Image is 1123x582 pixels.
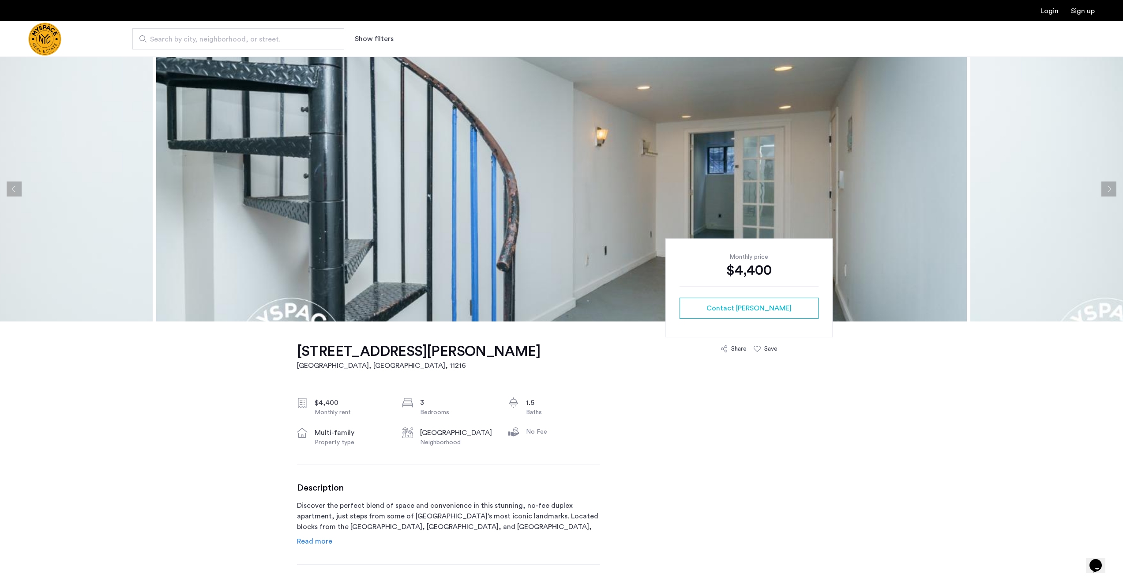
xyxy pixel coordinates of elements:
img: apartment [156,57,967,321]
div: Monthly price [680,253,819,261]
iframe: chat widget [1086,547,1114,573]
div: Property type [315,438,389,447]
button: Next apartment [1101,181,1116,197]
div: 3 [420,397,494,408]
button: Previous apartment [7,181,22,197]
img: logo [28,23,61,56]
p: Discover the perfect blend of space and convenience in this stunning, no-fee duplex apartment, ju... [297,500,600,532]
h2: [GEOGRAPHIC_DATA], [GEOGRAPHIC_DATA] , 11216 [297,360,541,371]
span: Read more [297,538,332,545]
a: Cazamio Logo [28,23,61,56]
span: Search by city, neighborhood, or street. [150,34,319,45]
div: Share [731,344,747,353]
div: Neighborhood [420,438,494,447]
div: $4,400 [315,397,389,408]
a: [STREET_ADDRESS][PERSON_NAME][GEOGRAPHIC_DATA], [GEOGRAPHIC_DATA], 11216 [297,343,541,371]
a: Login [1040,8,1059,15]
div: Monthly rent [315,408,389,417]
div: 1.5 [526,397,600,408]
button: button [680,298,819,319]
div: Baths [526,408,600,417]
span: Contact [PERSON_NAME] [706,303,792,314]
div: Bedrooms [420,408,494,417]
div: [GEOGRAPHIC_DATA] [420,427,494,438]
h3: Description [297,483,600,493]
a: Read info [297,536,332,547]
h1: [STREET_ADDRESS][PERSON_NAME] [297,343,541,360]
div: $4,400 [680,261,819,279]
div: No Fee [526,427,600,436]
div: multi-family [315,427,389,438]
a: Registration [1071,8,1095,15]
input: Apartment Search [132,28,344,49]
button: Show or hide filters [355,34,394,44]
div: Save [764,344,777,353]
